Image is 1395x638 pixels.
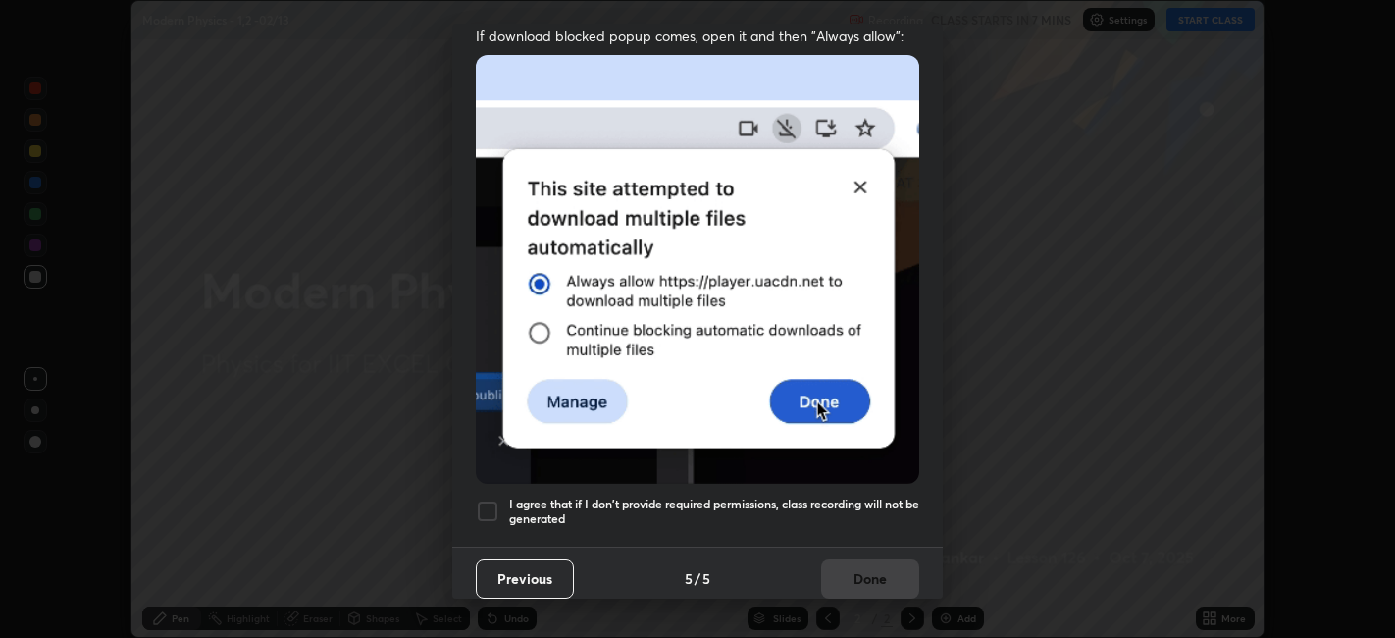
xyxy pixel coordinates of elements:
h4: 5 [685,568,693,589]
span: If download blocked popup comes, open it and then "Always allow": [476,27,919,45]
h4: 5 [702,568,710,589]
img: downloads-permission-blocked.gif [476,55,919,484]
h5: I agree that if I don't provide required permissions, class recording will not be generated [509,497,919,527]
h4: / [695,568,700,589]
button: Previous [476,559,574,599]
